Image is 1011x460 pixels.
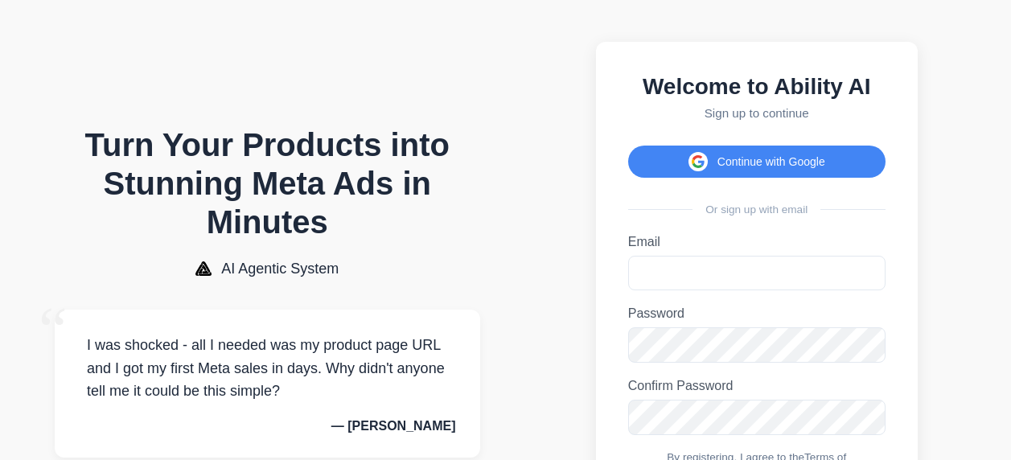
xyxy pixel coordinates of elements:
img: AI Agentic System Logo [195,261,212,276]
span: AI Agentic System [221,261,339,277]
label: Confirm Password [628,379,886,393]
div: Or sign up with email [628,203,886,216]
p: Sign up to continue [628,106,886,120]
h2: Welcome to Ability AI [628,74,886,100]
span: “ [39,294,68,367]
label: Password [628,306,886,321]
p: — [PERSON_NAME] [79,419,456,433]
h1: Turn Your Products into Stunning Meta Ads in Minutes [55,125,480,241]
label: Email [628,235,886,249]
p: I was shocked - all I needed was my product page URL and I got my first Meta sales in days. Why d... [79,334,456,403]
button: Continue with Google [628,146,886,178]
